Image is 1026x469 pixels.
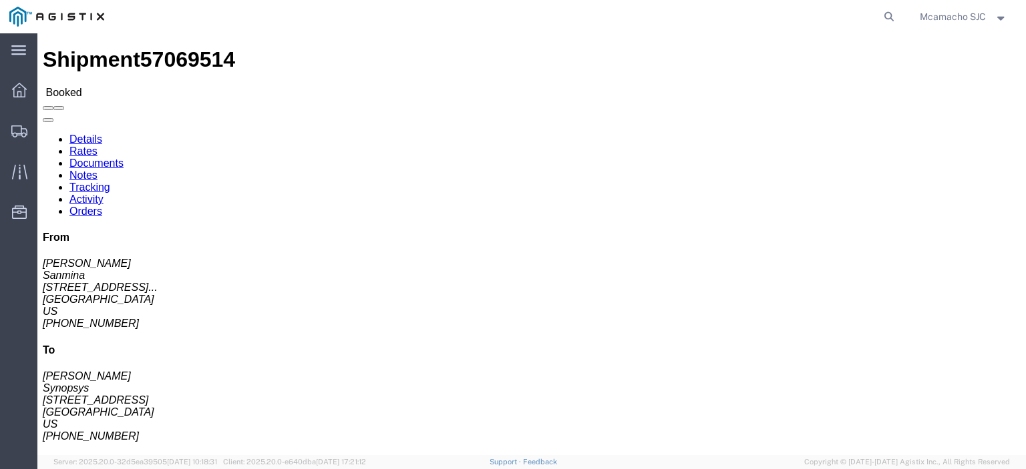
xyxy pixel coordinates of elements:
iframe: FS Legacy Container [37,33,1026,455]
span: Server: 2025.20.0-32d5ea39505 [53,458,217,466]
a: Feedback [523,458,557,466]
span: Client: 2025.20.0-e640dba [223,458,366,466]
span: Copyright © [DATE]-[DATE] Agistix Inc., All Rights Reserved [804,456,1010,468]
span: [DATE] 10:18:31 [167,458,217,466]
span: [DATE] 17:21:12 [316,458,366,466]
a: Support [490,458,523,466]
span: Mcamacho SJC [920,9,986,24]
button: Mcamacho SJC [919,9,1008,25]
img: logo [9,7,104,27]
